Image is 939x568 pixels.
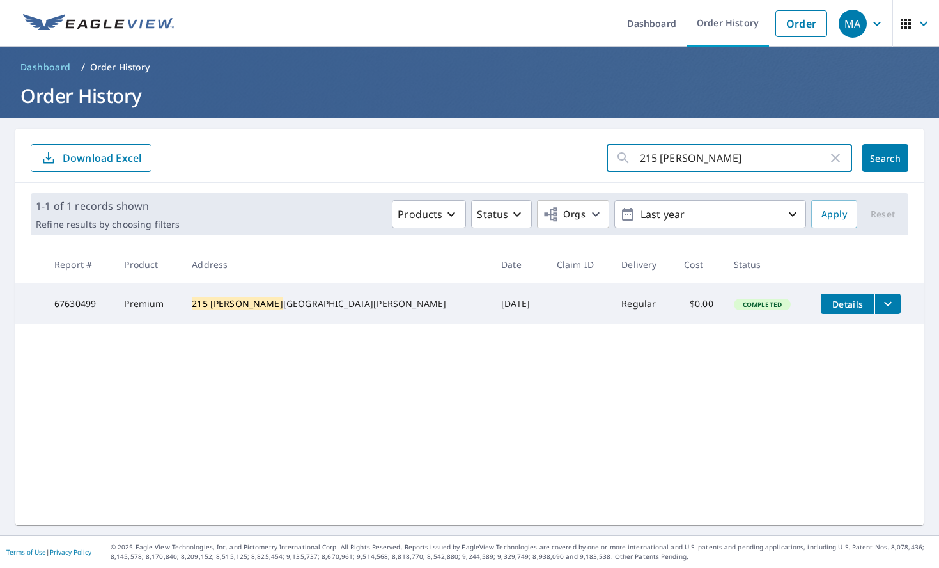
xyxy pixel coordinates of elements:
[192,297,481,310] div: [GEOGRAPHIC_DATA][PERSON_NAME]
[724,246,811,283] th: Status
[182,246,491,283] th: Address
[471,200,532,228] button: Status
[543,207,586,223] span: Orgs
[50,548,91,556] a: Privacy Policy
[15,83,924,109] h1: Order History
[674,283,723,324] td: $0.00
[611,283,674,324] td: Regular
[36,219,180,230] p: Refine results by choosing filters
[36,198,180,214] p: 1-1 of 1 records shown
[90,61,150,74] p: Order History
[491,283,547,324] td: [DATE]
[821,294,874,314] button: detailsBtn-67630499
[114,283,182,324] td: Premium
[674,246,723,283] th: Cost
[611,246,674,283] th: Delivery
[614,200,806,228] button: Last year
[23,14,174,33] img: EV Logo
[873,152,898,164] span: Search
[635,203,785,226] p: Last year
[6,548,91,556] p: |
[114,246,182,283] th: Product
[735,300,789,309] span: Completed
[20,61,71,74] span: Dashboard
[491,246,547,283] th: Date
[111,542,933,562] p: © 2025 Eagle View Technologies, Inc. and Pictometry International Corp. All Rights Reserved. Repo...
[537,200,609,228] button: Orgs
[6,548,46,556] a: Terms of Use
[547,246,612,283] th: Claim ID
[874,294,901,314] button: filesDropdownBtn-67630499
[44,283,114,324] td: 67630499
[775,10,827,37] a: Order
[821,207,847,223] span: Apply
[477,207,508,222] p: Status
[640,140,828,176] input: Address, Report #, Claim ID, etc.
[192,297,283,310] mark: 215 [PERSON_NAME]
[15,57,924,77] nav: breadcrumb
[63,151,141,165] p: Download Excel
[828,298,867,310] span: Details
[862,144,908,172] button: Search
[31,144,151,172] button: Download Excel
[392,200,466,228] button: Products
[15,57,76,77] a: Dashboard
[839,10,867,38] div: MA
[81,59,85,75] li: /
[398,207,442,222] p: Products
[44,246,114,283] th: Report #
[811,200,857,228] button: Apply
